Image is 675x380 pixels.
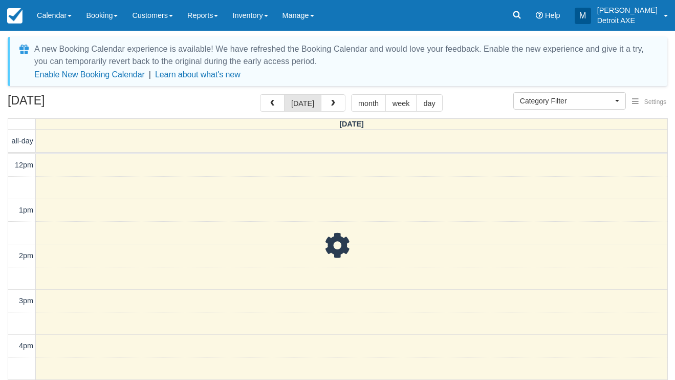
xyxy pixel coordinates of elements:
[7,8,23,24] img: checkfront-main-nav-mini-logo.png
[351,94,386,112] button: month
[19,206,33,214] span: 1pm
[545,11,560,19] span: Help
[284,94,321,112] button: [DATE]
[15,161,33,169] span: 12pm
[536,12,543,19] i: Help
[597,15,658,26] p: Detroit AXE
[416,94,442,112] button: day
[12,137,33,145] span: all-day
[19,297,33,305] span: 3pm
[385,94,417,112] button: week
[575,8,591,24] div: M
[155,70,241,79] a: Learn about what's new
[513,92,626,110] button: Category Filter
[8,94,137,113] h2: [DATE]
[597,5,658,15] p: [PERSON_NAME]
[34,70,145,80] button: Enable New Booking Calendar
[644,98,666,105] span: Settings
[626,95,672,110] button: Settings
[34,43,655,68] div: A new Booking Calendar experience is available! We have refreshed the Booking Calendar and would ...
[19,251,33,260] span: 2pm
[339,120,364,128] span: [DATE]
[520,96,613,106] span: Category Filter
[149,70,151,79] span: |
[19,342,33,350] span: 4pm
